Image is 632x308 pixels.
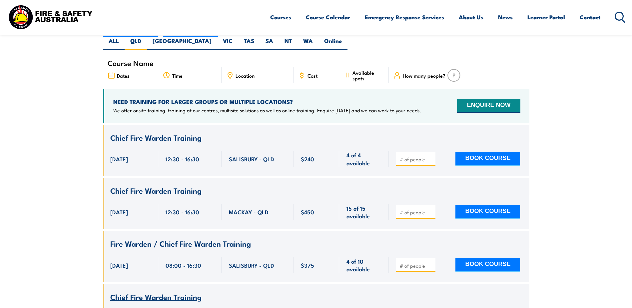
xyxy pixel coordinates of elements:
[352,70,384,81] span: Available spots
[110,132,202,143] span: Chief Fire Warden Training
[113,107,421,114] p: We offer onsite training, training at our centres, multisite solutions as well as online training...
[498,8,513,26] a: News
[229,261,274,269] span: SALISBURY - QLD
[260,37,279,50] label: SA
[147,37,217,50] label: [GEOGRAPHIC_DATA]
[229,208,269,216] span: MACKAY - QLD
[298,37,318,50] label: WA
[110,261,128,269] span: [DATE]
[113,98,421,105] h4: NEED TRAINING FOR LARGER GROUPS OR MULTIPLE LOCATIONS?
[108,60,154,66] span: Course Name
[166,208,199,216] span: 12:30 - 16:30
[346,257,381,273] span: 4 of 10 available
[365,8,444,26] a: Emergency Response Services
[459,8,483,26] a: About Us
[172,73,183,78] span: Time
[110,185,202,196] span: Chief Fire Warden Training
[110,240,251,248] a: Fire Warden / Chief Fire Warden Training
[166,261,201,269] span: 08:00 - 16:30
[455,152,520,166] button: BOOK COURSE
[117,73,130,78] span: Dates
[110,134,202,142] a: Chief Fire Warden Training
[400,156,433,163] input: # of people
[301,208,314,216] span: $450
[455,258,520,272] button: BOOK COURSE
[346,151,381,167] span: 4 of 4 available
[270,8,291,26] a: Courses
[457,99,520,113] button: ENQUIRE NOW
[580,8,601,26] a: Contact
[125,37,147,50] label: QLD
[236,73,255,78] span: Location
[308,73,317,78] span: Cost
[110,208,128,216] span: [DATE]
[403,73,445,78] span: How many people?
[455,205,520,219] button: BOOK COURSE
[166,155,199,163] span: 12:30 - 16:30
[306,8,350,26] a: Course Calendar
[110,293,202,301] a: Chief Fire Warden Training
[110,291,202,302] span: Chief Fire Warden Training
[400,262,433,269] input: # of people
[217,37,238,50] label: VIC
[110,238,251,249] span: Fire Warden / Chief Fire Warden Training
[400,209,433,216] input: # of people
[110,187,202,195] a: Chief Fire Warden Training
[318,37,347,50] label: Online
[527,8,565,26] a: Learner Portal
[301,155,314,163] span: $240
[279,37,298,50] label: NT
[229,155,274,163] span: SALISBURY - QLD
[238,37,260,50] label: TAS
[301,261,314,269] span: $375
[110,155,128,163] span: [DATE]
[103,37,125,50] label: ALL
[346,204,381,220] span: 15 of 15 available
